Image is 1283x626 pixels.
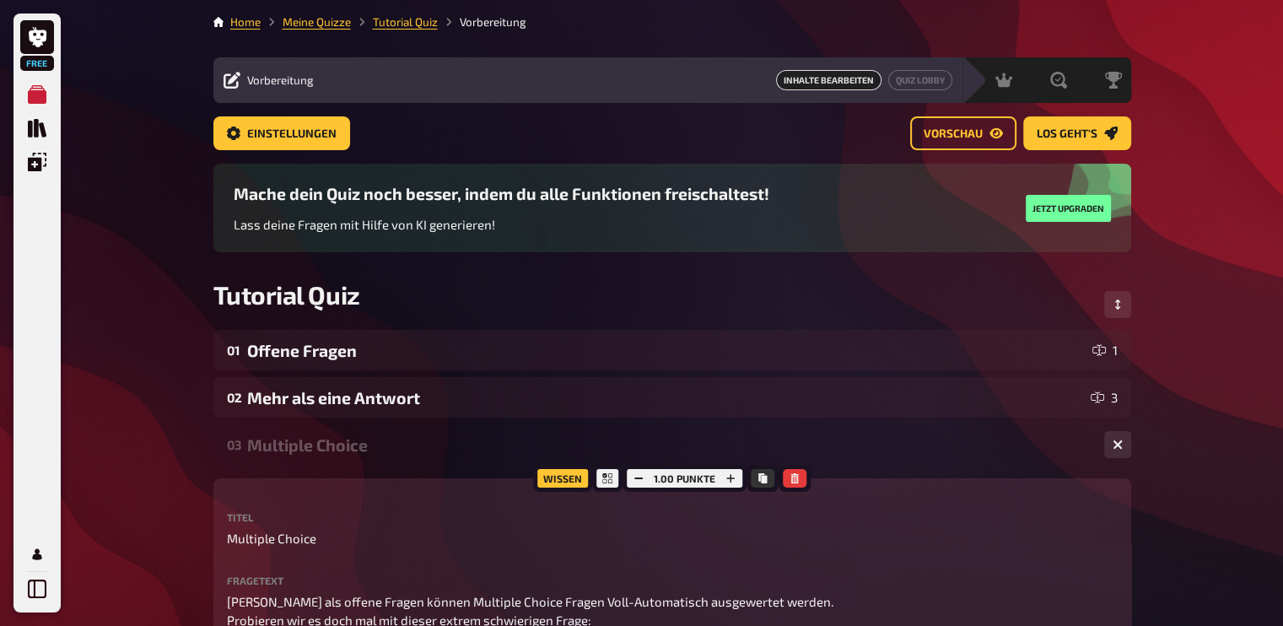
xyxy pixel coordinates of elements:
a: Inhalte Bearbeiten [776,70,881,90]
span: Multiple Choice [227,529,316,548]
a: Profil [20,537,54,571]
span: Vorbereitung [247,73,314,87]
a: Tutorial Quiz [373,15,438,29]
button: Los geht's [1023,116,1131,150]
button: Einstellungen [213,116,350,150]
div: 03 [227,437,240,452]
div: Offene Fragen [247,341,1086,360]
button: Vorschau [910,116,1016,150]
label: Titel [227,512,1118,522]
h3: Mache dein Quiz noch besser, indem du alle Funktionen freischaltest! [234,184,769,203]
a: Einblendungen [20,145,54,179]
a: Meine Quizze [20,78,54,111]
button: Reihenfolge anpassen [1104,291,1131,318]
button: Kopieren [751,469,774,488]
div: 1.00 Punkte [623,465,747,492]
div: 1 [1092,343,1118,357]
span: Vorschau [924,128,983,140]
a: Meine Quizze [283,15,351,29]
div: Wissen [533,465,592,492]
span: Los geht's [1037,128,1097,140]
li: Tutorial Quiz [351,13,438,30]
span: Free [22,58,52,68]
label: Fragetext [227,575,1118,586]
button: Jetzt upgraden [1026,195,1111,222]
span: Lass deine Fragen mit Hilfe von KI generieren! [234,217,495,232]
a: Quiz Sammlung [20,111,54,145]
a: Home [230,15,261,29]
span: Einstellungen [247,128,337,140]
div: 01 [227,343,240,358]
span: Tutorial Quiz [213,279,360,310]
button: Quiz Lobby [888,70,952,90]
div: Multiple Choice [247,435,1091,455]
li: Home [230,13,261,30]
div: Mehr als eine Antwort [247,388,1084,407]
div: 02 [227,390,240,405]
li: Meine Quizze [261,13,351,30]
div: 3 [1091,391,1118,404]
li: Vorbereitung [438,13,526,30]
